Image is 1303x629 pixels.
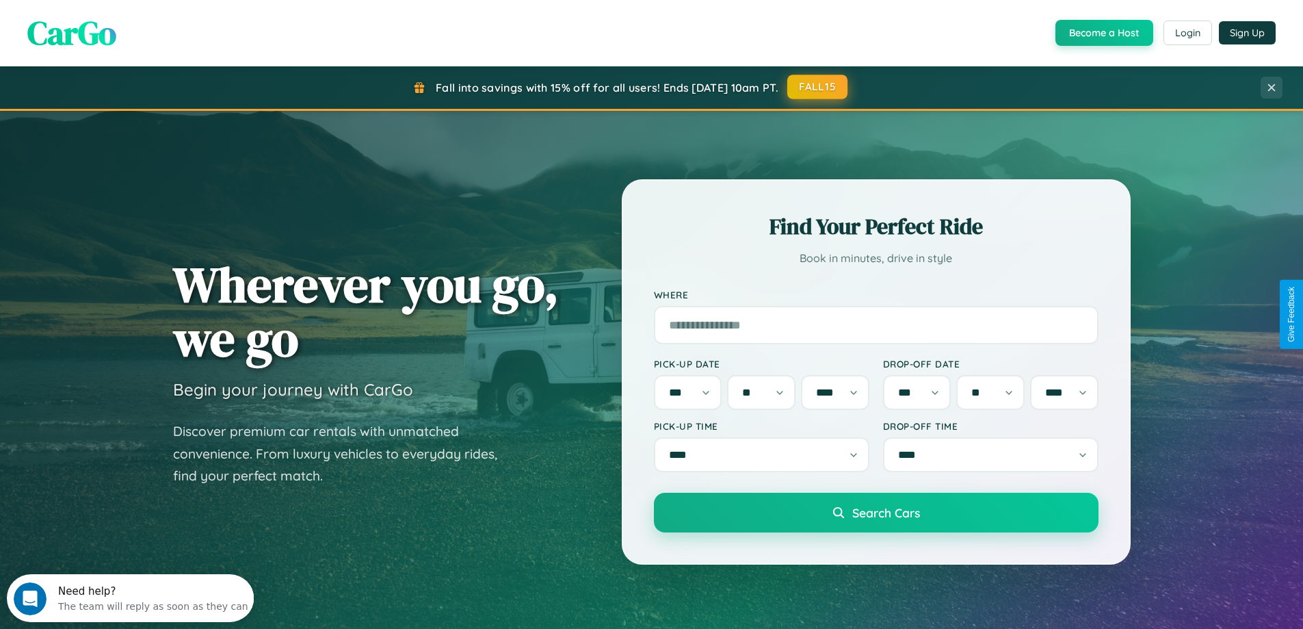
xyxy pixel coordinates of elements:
[1287,287,1296,342] div: Give Feedback
[852,505,920,520] span: Search Cars
[173,379,413,400] h3: Begin your journey with CarGo
[654,420,869,432] label: Pick-up Time
[654,493,1098,532] button: Search Cars
[27,10,116,55] span: CarGo
[51,12,241,23] div: Need help?
[5,5,254,43] div: Open Intercom Messenger
[173,257,559,365] h1: Wherever you go, we go
[883,358,1098,370] label: Drop-off Date
[654,358,869,370] label: Pick-up Date
[883,420,1098,432] label: Drop-off Time
[654,211,1098,242] h2: Find Your Perfect Ride
[7,574,254,622] iframe: Intercom live chat discovery launcher
[654,289,1098,300] label: Where
[436,81,778,94] span: Fall into savings with 15% off for all users! Ends [DATE] 10am PT.
[1219,21,1276,44] button: Sign Up
[51,23,241,37] div: The team will reply as soon as they can
[14,582,47,615] iframe: Intercom live chat
[654,248,1098,268] p: Book in minutes, drive in style
[173,420,515,487] p: Discover premium car rentals with unmatched convenience. From luxury vehicles to everyday rides, ...
[1163,21,1212,45] button: Login
[787,75,847,99] button: FALL15
[1055,20,1153,46] button: Become a Host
